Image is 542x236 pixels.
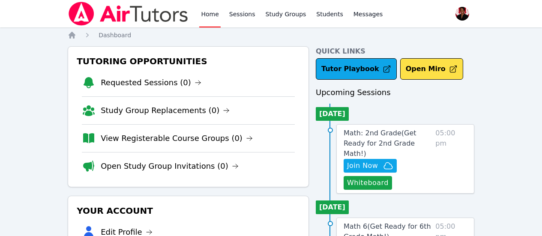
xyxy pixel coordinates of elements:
[68,31,474,39] nav: Breadcrumb
[316,58,397,80] a: Tutor Playbook
[344,128,432,159] a: Math: 2nd Grade(Get Ready for 2nd Grade Math!)
[316,200,349,214] li: [DATE]
[316,107,349,121] li: [DATE]
[101,132,253,144] a: View Registerable Course Groups (0)
[75,203,302,218] h3: Your Account
[344,129,416,158] span: Math: 2nd Grade ( Get Ready for 2nd Grade Math! )
[347,161,378,171] span: Join Now
[101,77,201,89] a: Requested Sessions (0)
[344,176,392,190] button: Whiteboard
[101,160,239,172] a: Open Study Group Invitations (0)
[344,159,397,173] button: Join Now
[68,2,189,26] img: Air Tutors
[99,32,131,39] span: Dashboard
[101,105,230,117] a: Study Group Replacements (0)
[316,46,474,57] h4: Quick Links
[435,128,467,190] span: 05:00 pm
[316,87,474,99] h3: Upcoming Sessions
[99,31,131,39] a: Dashboard
[353,10,383,18] span: Messages
[75,54,302,69] h3: Tutoring Opportunities
[400,58,463,80] button: Open Miro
